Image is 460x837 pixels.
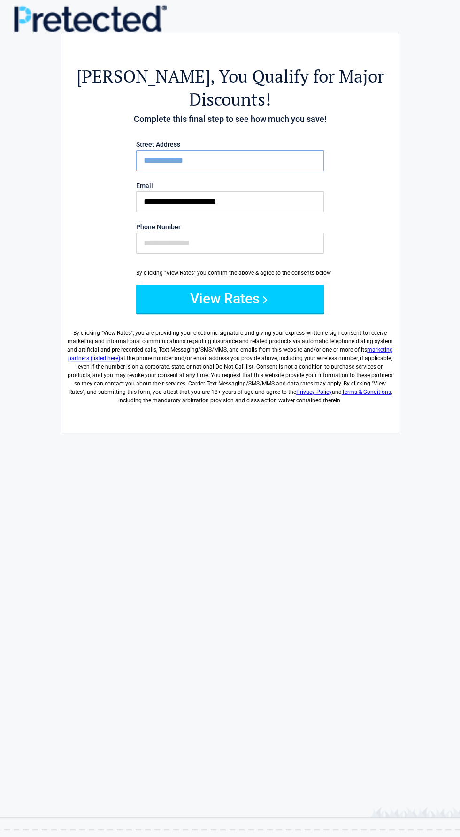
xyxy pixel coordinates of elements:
[136,224,324,230] label: Phone Number
[66,113,394,125] h4: Complete this final step to see how much you save!
[136,141,324,148] label: Street Address
[136,182,324,189] label: Email
[68,347,393,362] a: marketing partners (listed here)
[66,321,394,405] label: By clicking " ", you are providing your electronic signature and giving your express written e-si...
[136,285,324,313] button: View Rates
[77,65,210,88] span: [PERSON_NAME]
[103,330,131,336] span: View Rates
[342,389,391,395] a: Terms & Conditions
[296,389,332,395] a: Privacy Policy
[14,5,167,32] img: Main Logo
[66,65,394,111] h2: , You Qualify for Major Discounts!
[136,269,324,277] div: By clicking "View Rates" you confirm the above & agree to the consents below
